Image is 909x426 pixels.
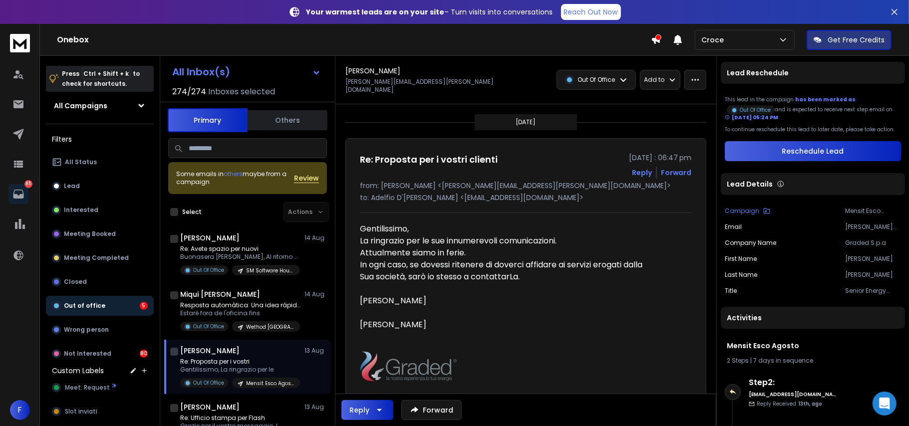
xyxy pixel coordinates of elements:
p: Mensit Esco Agosto [246,380,294,387]
p: Campaign [725,207,759,215]
div: Reply [349,405,369,415]
button: Primary [168,108,248,132]
button: Wrong person [46,320,154,340]
h3: Inboxes selected [208,86,275,98]
p: 14 Aug [304,234,327,242]
p: Croce [701,35,728,45]
button: Campaign [725,207,770,215]
div: 5 [140,302,148,310]
p: Gentilissimo, La ringrazio per le [180,366,300,374]
p: First Name [725,255,757,263]
button: Reschedule Lead [725,141,901,161]
p: Re: Proposta per i vostri [180,358,300,366]
button: All Status [46,152,154,172]
p: Lead Details [727,179,773,189]
div: In ogni caso, se dovessi ritenere di doverci affidare ai servizi erogati dalla Sua società, sarò ... [360,259,651,283]
span: 2 Steps [727,356,749,365]
p: Press to check for shortcuts. [62,69,140,89]
p: Reach Out Now [564,7,618,17]
p: Meeting Completed [64,254,129,262]
p: SM Software House & IT [246,267,294,274]
p: Lead Reschedule [727,68,789,78]
div: Some emails in maybe from a campaign [176,170,294,186]
span: Ctrl + Shift + k [82,68,130,79]
h1: Re: Proposta per i vostri clienti [360,153,498,167]
span: 7 days in sequence [753,356,813,365]
p: Meeting Booked [64,230,116,238]
button: Not Interested80 [46,344,154,364]
h3: Custom Labels [52,366,104,376]
button: Meeting Completed [46,248,154,268]
a: 85 [8,184,28,204]
p: Wrong person [64,326,109,334]
p: Graded S.p.a [845,239,901,247]
button: All Inbox(s) [164,62,329,82]
p: Resposta automàtica: Una idea rápida [180,301,300,309]
button: Others [248,109,327,131]
button: Interested [46,200,154,220]
p: 13 Aug [304,403,327,411]
img: logo [10,34,30,52]
div: [PERSON_NAME] [360,295,651,307]
p: Out of office [64,302,105,310]
p: 13 Aug [304,347,327,355]
p: Get Free Credits [828,35,885,45]
p: To continue reschedule this lead to later date, please take action. [725,126,901,133]
p: [PERSON_NAME][EMAIL_ADDRESS][PERSON_NAME][DOMAIN_NAME] [345,78,523,94]
button: Review [294,173,319,183]
div: Gentilissimo, [360,223,651,235]
p: Last Name [725,271,757,279]
p: 85 [24,180,32,188]
button: Reply [632,168,652,178]
button: Forward [401,400,462,420]
button: Closed [46,272,154,292]
button: Out of office5 [46,296,154,316]
span: has been marked as [795,96,856,103]
p: Out Of Office [740,106,771,114]
p: Buonasera [PERSON_NAME], Al ritorno dalle [180,253,300,261]
p: Senior Energy Manager [845,287,901,295]
p: Mensit Esco Agosto [845,207,901,215]
div: This lead in the campaign and is expected to receive next step email on [725,96,901,122]
p: Email [725,223,742,231]
h1: Onebox [57,34,651,46]
div: Open Intercom Messenger [873,392,897,416]
button: Meet. Request [46,378,154,398]
p: [DATE] : 06:47 pm [629,153,692,163]
button: Meeting Booked [46,224,154,244]
p: Closed [64,278,87,286]
h1: All Campaigns [54,101,107,111]
span: 274 / 274 [172,86,206,98]
p: [PERSON_NAME][EMAIL_ADDRESS][PERSON_NAME][DOMAIN_NAME] [845,223,901,231]
label: Select [182,208,202,216]
a: Reach Out Now [561,4,621,20]
h1: Mensit Esco Agosto [727,341,899,351]
h1: [PERSON_NAME] [180,346,240,356]
h3: Filters [46,132,154,146]
h6: Step 2 : [749,377,836,389]
strong: Your warmest leads are on your site [306,7,445,17]
h1: [PERSON_NAME] [180,402,240,412]
div: La ringrazio per le sue innumerevoli comunicazioni. [360,235,651,247]
p: Wethod [GEOGRAPHIC_DATA] - agosto [246,323,294,331]
p: Company Name [725,239,776,247]
div: [DATE] 05:24 PM [725,114,778,121]
button: Reply [341,400,393,420]
p: Add to [644,76,665,84]
p: Re: Avete spazio per nuovi [180,245,300,253]
p: [PERSON_NAME] [845,255,901,263]
span: F [10,400,30,420]
p: Reply Received [757,400,822,408]
p: [PERSON_NAME] [845,271,901,279]
button: Slot inviati [46,402,154,422]
div: Forward [661,168,692,178]
button: Lead [46,176,154,196]
h1: [PERSON_NAME] [345,66,400,76]
p: Interested [64,206,98,214]
h1: Miqui [PERSON_NAME] [180,289,260,299]
p: [DATE] [516,118,536,126]
p: from: [PERSON_NAME] <[PERSON_NAME][EMAIL_ADDRESS][PERSON_NAME][DOMAIN_NAME]> [360,181,692,191]
h1: [PERSON_NAME] [180,233,240,243]
p: Out Of Office [193,379,224,387]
